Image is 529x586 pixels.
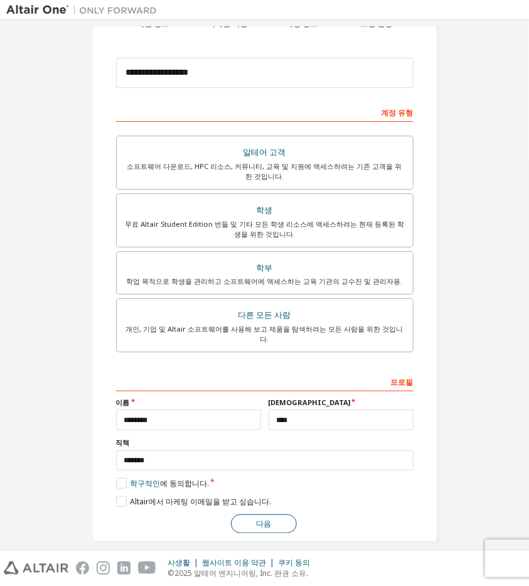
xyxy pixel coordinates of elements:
[4,562,68,575] img: altair_logo.svg
[168,558,202,568] div: 사생활
[124,307,405,324] div: 다른 모든 사람
[269,398,414,408] label: [DEMOGRAPHIC_DATA]
[116,496,271,507] label: Altair에서 마케팅 이메일을 받고 싶습니다.
[124,144,405,161] div: 알테어 고객
[124,202,405,219] div: 학생
[124,161,405,182] div: 소프트웨어 다운로드, HPC 리소스, 커뮤니티, 교육 및 지원에 액세스하려는 기존 고객을 위한 것입니다.
[174,568,308,578] font: 2025 알테어 엔지니어링, Inc. 판권 소유.
[124,219,405,239] div: 무료 Altair Student Edition 번들 및 기타 모든 학생 리소스에 액세스하려는 현재 등록된 학생을 위한 것입니다.
[231,514,297,533] button: 다음
[6,4,163,16] img: 알테어 원
[168,568,318,578] p: ©
[124,324,405,344] div: 개인, 기업 및 Altair 소프트웨어를 사용해 보고 제품을 탐색하려는 모든 사람을 위한 것입니다.
[202,558,278,568] div: 웹사이트 이용 약관
[124,276,405,286] div: 학업 목적으로 학생을 관리하고 소프트웨어에 액세스하는 교육 기관의 교수진 및 관리자용.
[116,102,414,122] div: 계정 유형
[130,478,160,489] a: 학구적인
[116,438,414,448] label: 직책
[138,562,156,575] img: youtube.svg
[124,259,405,277] div: 학부
[116,478,209,489] label: 에 동의합니다.
[278,558,318,568] div: 쿠키 동의
[97,562,110,575] img: instagram.svg
[116,398,261,408] label: 이름
[117,562,131,575] img: linkedin.svg
[116,371,414,391] div: 프로필
[76,562,89,575] img: facebook.svg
